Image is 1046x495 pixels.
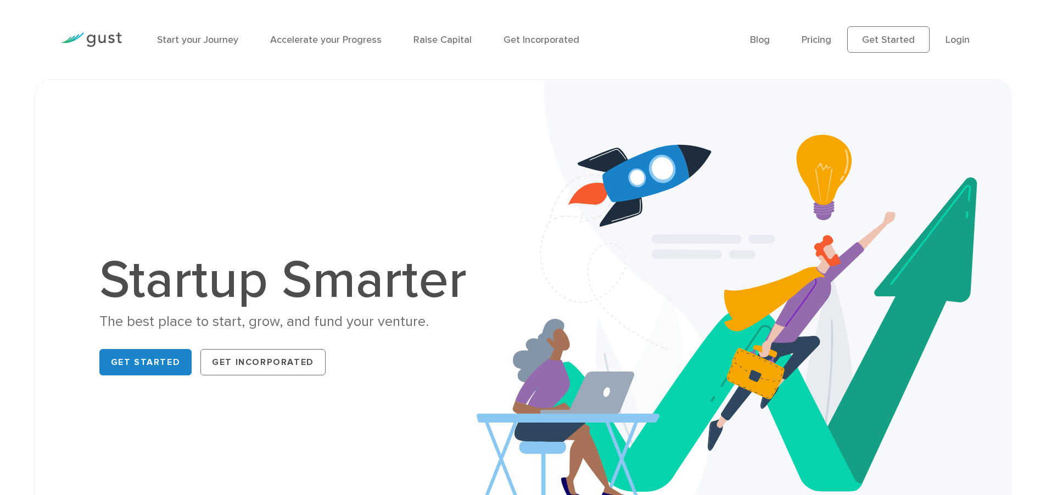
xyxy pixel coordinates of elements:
[270,34,382,46] a: Accelerate your Progress
[99,312,478,331] div: The best place to start, grow, and fund your venture.
[157,34,238,46] a: Start your Journey
[413,34,472,46] a: Raise Capital
[750,34,770,46] a: Blog
[99,349,192,375] a: Get Started
[60,32,122,47] img: Gust Logo
[847,26,930,53] a: Get Started
[802,34,831,46] a: Pricing
[504,34,579,46] a: Get Incorporated
[200,349,326,375] a: Get Incorporated
[99,254,478,307] h1: Startup Smarter
[946,34,970,46] a: Login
